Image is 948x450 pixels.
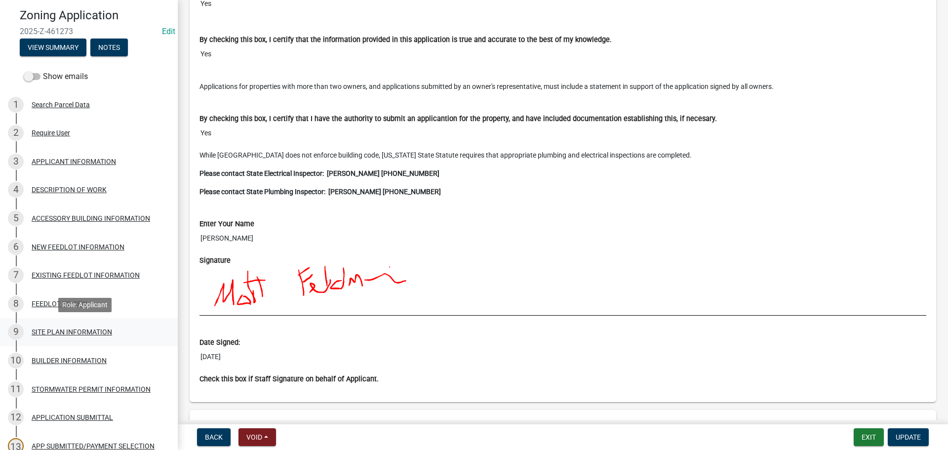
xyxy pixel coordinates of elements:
[199,169,439,177] strong: Please contact State Electrical Inspector: [PERSON_NAME] [PHONE_NUMBER]
[199,257,231,264] label: Signature
[20,39,86,56] button: View Summary
[32,414,113,421] div: APPLICATION SUBMITTAL
[32,215,150,222] div: ACCESSORY BUILDING INFORMATION
[8,210,24,226] div: 5
[8,267,24,283] div: 7
[199,266,576,315] img: D8cLJhGitfZGAAAAABJRU5ErkJggg==
[8,182,24,198] div: 4
[199,150,926,161] p: While [GEOGRAPHIC_DATA] does not enforce building code, [US_STATE] State Statute requires that ap...
[20,8,170,23] h4: Zoning Application
[888,428,929,446] button: Update
[8,125,24,141] div: 2
[32,272,140,279] div: EXISTING FEEDLOT INFORMATION
[8,296,24,312] div: 8
[32,328,112,335] div: SITE PLAN INFORMATION
[8,324,24,340] div: 9
[32,186,107,193] div: DESCRIPTION OF WORK
[199,116,717,123] label: By checking this box, I certify that I have the authority to submit an applicantion for the prope...
[8,353,24,368] div: 10
[32,158,116,165] div: APPLICANT INFORMATION
[90,39,128,56] button: Notes
[8,97,24,113] div: 1
[199,37,612,43] label: By checking this box, I certify that the information provided in this application is true and acc...
[32,386,151,393] div: STORMWATER PERMIT INFORMATION
[32,300,87,307] div: FEEDLOT REVIEW
[20,27,158,36] span: 2025-Z-461273
[20,44,86,52] wm-modal-confirm: Summary
[162,27,175,36] wm-modal-confirm: Edit Application Number
[162,27,175,36] a: Edit
[199,71,926,92] div: Applications for properties with more than two owners, and applications submitted by an owner's r...
[199,376,379,383] label: Check this box if Staff Signature on behalf of Applicant.
[32,244,124,250] div: NEW FEEDLOT INFORMATION
[32,443,155,450] div: APP SUBMITTED/PAYMENT SELECTION
[246,433,262,441] span: Void
[58,298,112,312] div: Role: Applicant
[8,154,24,169] div: 3
[32,101,90,108] div: Search Parcel Data
[32,129,70,136] div: Require User
[238,428,276,446] button: Void
[8,239,24,255] div: 6
[8,381,24,397] div: 11
[199,188,441,196] strong: Please contact State Plumbing Inspector: [PERSON_NAME] [PHONE_NUMBER]
[896,433,921,441] span: Update
[199,339,240,346] label: Date Signed:
[197,428,231,446] button: Back
[8,409,24,425] div: 12
[32,357,107,364] div: BUILDER INFORMATION
[197,418,336,436] button: APP SUBMITTED/PAYMENT SELECTION
[199,221,254,228] label: Enter Your Name
[205,433,223,441] span: Back
[854,428,884,446] button: Exit
[24,71,88,82] label: Show emails
[90,44,128,52] wm-modal-confirm: Notes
